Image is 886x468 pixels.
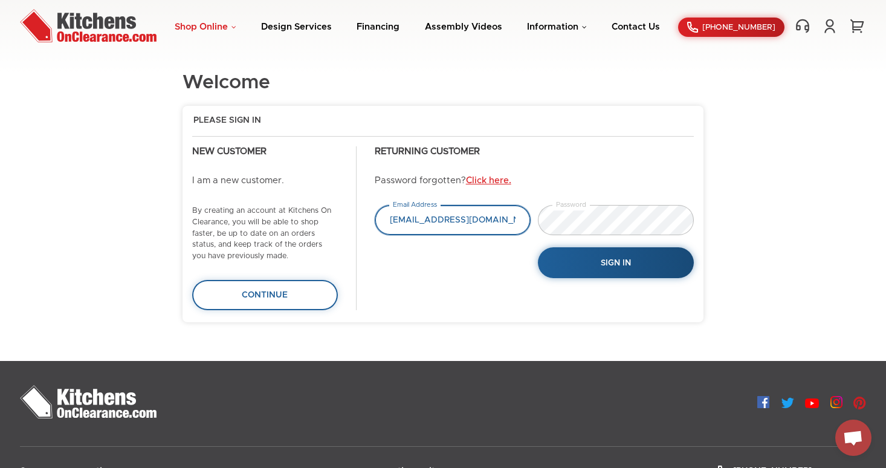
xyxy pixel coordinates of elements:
img: Facebook [757,396,769,408]
a: Contact Us [612,22,660,31]
a: Assembly Videos [425,22,502,31]
span: Sign In [601,259,631,267]
a: Click here. [466,176,511,185]
strong: Returning Customer [375,147,480,156]
a: [PHONE_NUMBER] [678,18,784,37]
h1: Welcome [183,73,270,94]
a: Information [527,22,587,31]
img: Instagram [830,396,842,408]
a: Shop Online [175,22,236,31]
img: Kitchens On Clearance [20,9,157,42]
img: Kitchens On Clearance [20,385,157,418]
img: Youtube [805,398,819,408]
a: Financing [357,22,399,31]
p: Password forgotten? [375,175,694,187]
span: Continue [242,291,288,299]
a: Design Services [261,22,332,31]
small: By creating an account at Kitchens On Clearance, you will be able to shop faster, be up to date o... [192,207,331,260]
strong: New Customer [192,147,267,156]
a: Continue [192,280,338,310]
span: Please Sign In [193,115,261,126]
button: Sign In [538,247,694,278]
div: Open chat [835,420,871,456]
p: I am a new customer. [192,175,338,187]
span: [PHONE_NUMBER] [702,24,775,31]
